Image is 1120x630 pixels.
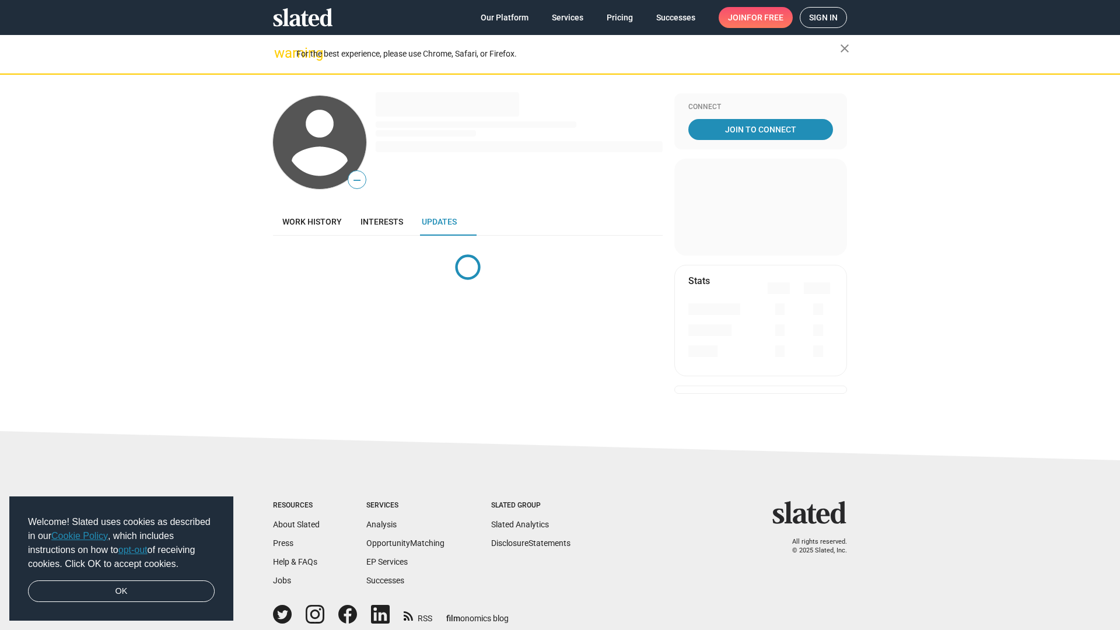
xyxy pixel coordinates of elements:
span: Our Platform [481,7,528,28]
span: Join To Connect [691,119,831,140]
a: Cookie Policy [51,531,108,541]
a: Press [273,538,293,548]
a: filmonomics blog [446,604,509,624]
div: cookieconsent [9,496,233,621]
div: Services [366,501,444,510]
div: For the best experience, please use Chrome, Safari, or Firefox. [296,46,840,62]
a: Sign in [800,7,847,28]
span: — [348,173,366,188]
a: Help & FAQs [273,557,317,566]
p: All rights reserved. © 2025 Slated, Inc. [780,538,847,555]
div: Slated Group [491,501,570,510]
a: Interests [351,208,412,236]
a: Our Platform [471,7,538,28]
a: Joinfor free [719,7,793,28]
div: Resources [273,501,320,510]
a: DisclosureStatements [491,538,570,548]
span: Successes [656,7,695,28]
a: Services [542,7,593,28]
a: Pricing [597,7,642,28]
a: Updates [412,208,466,236]
a: Analysis [366,520,397,529]
a: Successes [647,7,705,28]
mat-icon: warning [274,46,288,60]
a: About Slated [273,520,320,529]
span: film [446,614,460,623]
span: Join [728,7,783,28]
a: Work history [273,208,351,236]
a: OpportunityMatching [366,538,444,548]
span: Services [552,7,583,28]
a: Slated Analytics [491,520,549,529]
a: Join To Connect [688,119,833,140]
a: Jobs [273,576,291,585]
a: Successes [366,576,404,585]
div: Connect [688,103,833,112]
mat-icon: close [838,41,852,55]
span: Work history [282,217,342,226]
a: opt-out [118,545,148,555]
span: Updates [422,217,457,226]
a: RSS [404,606,432,624]
span: for free [747,7,783,28]
span: Pricing [607,7,633,28]
mat-card-title: Stats [688,275,710,287]
span: Sign in [809,8,838,27]
span: Welcome! Slated uses cookies as described in our , which includes instructions on how to of recei... [28,515,215,571]
a: dismiss cookie message [28,580,215,603]
a: EP Services [366,557,408,566]
span: Interests [360,217,403,226]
